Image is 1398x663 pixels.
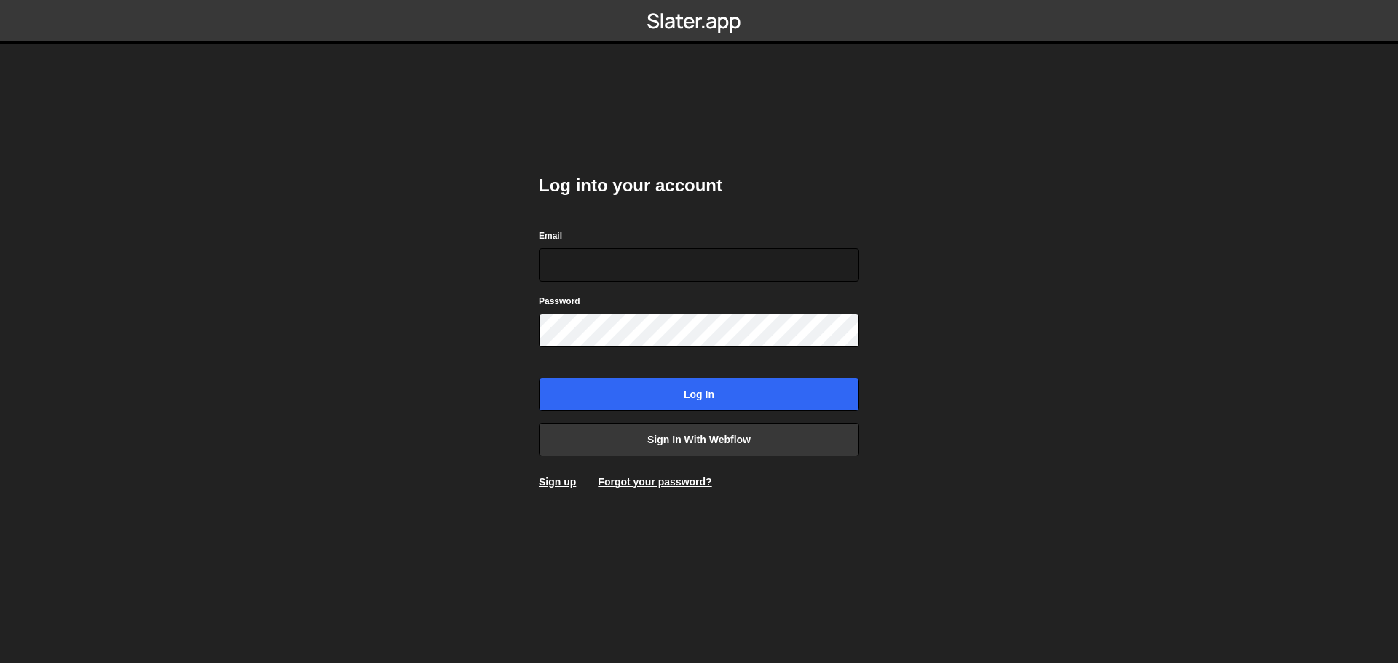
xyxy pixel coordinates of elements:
[539,174,859,197] h2: Log into your account
[539,229,562,243] label: Email
[539,378,859,411] input: Log in
[539,294,580,309] label: Password
[539,423,859,456] a: Sign in with Webflow
[598,476,711,488] a: Forgot your password?
[539,476,576,488] a: Sign up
